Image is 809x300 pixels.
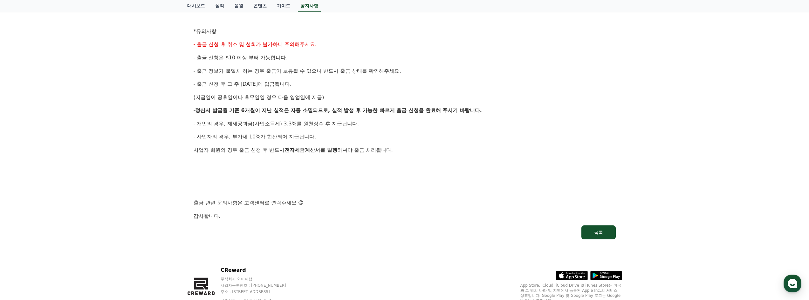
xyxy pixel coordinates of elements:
[221,277,298,282] p: 주식회사 와이피랩
[194,225,616,239] a: 목록
[581,225,616,239] button: 목록
[241,107,482,113] strong: 6개월이 지난 실적은 자동 소멸되므로, 실적 발생 후 가능한 빠르게 출금 신청을 완료해 주시기 바랍니다.
[194,106,616,115] p: -
[194,134,316,140] span: - 사업자의 경우, 부가세 10%가 합산되어 지급됩니다.
[194,147,285,153] span: 사업자 회원의 경우 출금 신청 후 반드시
[82,201,122,217] a: 설정
[98,211,106,216] span: 설정
[194,121,359,127] span: - 개인의 경우, 제세공과금(사업소득세) 3.3%를 원천징수 후 지급됩니다.
[58,211,66,216] span: 대화
[221,283,298,288] p: 사업자등록번호 : [PHONE_NUMBER]
[194,55,288,61] span: - 출금 신청은 $10 이상 부터 가능합니다.
[221,289,298,294] p: 주소 : [STREET_ADDRESS]
[594,229,603,236] div: 목록
[194,81,292,87] span: - 출금 신청 후 그 주 [DATE]에 입금됩니다.
[194,41,317,47] span: - 출금 신청 후 취소 및 철회가 불가하니 주의해주세요.
[194,200,304,206] span: 출금 관련 문의사항은 고객센터로 연락주세요 😊
[337,147,393,153] span: 하셔야 출금 처리됩니다.
[194,28,216,34] span: *유의사항
[285,147,337,153] strong: 전자세금계산서를 발행
[20,211,24,216] span: 홈
[194,68,401,74] span: - 출금 정보가 불일치 하는 경우 출금이 보류될 수 있으니 반드시 출금 상태를 확인해주세요.
[221,266,298,274] p: CReward
[42,201,82,217] a: 대화
[194,94,324,100] span: (지급일이 공휴일이나 휴무일일 경우 다음 영업일에 지급)
[195,107,239,113] strong: 정산서 발급월 기준
[2,201,42,217] a: 홈
[194,213,221,219] span: 감사합니다.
